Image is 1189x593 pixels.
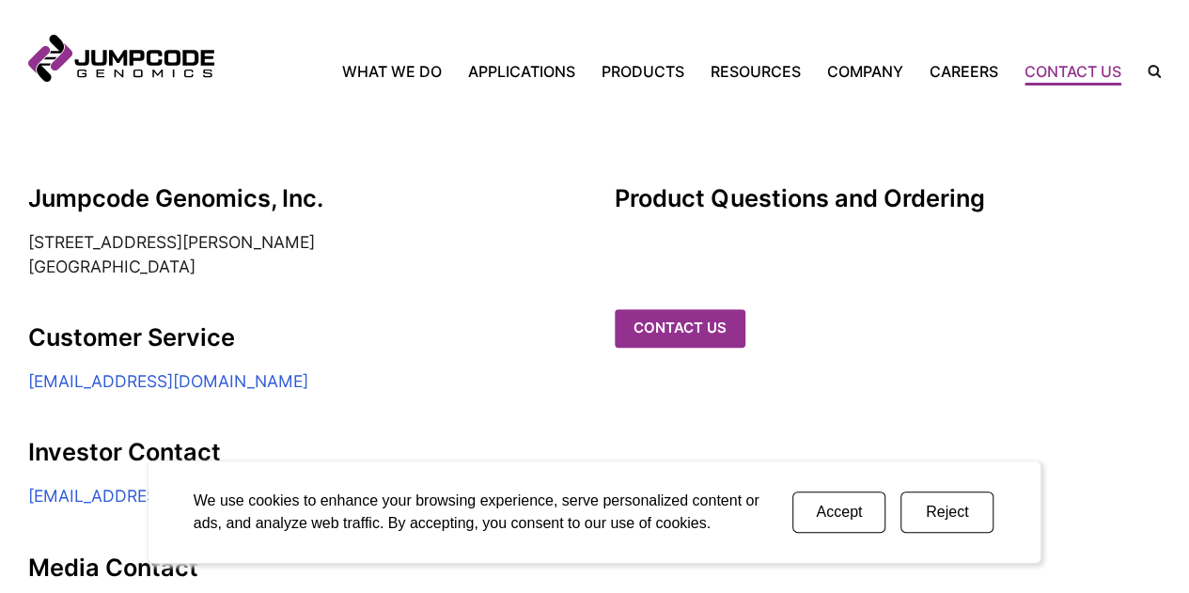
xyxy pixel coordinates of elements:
[792,492,885,533] button: Accept
[697,60,814,83] a: Resources
[900,492,993,533] button: Reject
[455,60,588,83] a: Applications
[194,492,759,531] span: We use cookies to enhance your browsing experience, serve personalized content or ads, and analyz...
[342,60,455,83] a: What We Do
[28,486,308,506] a: [EMAIL_ADDRESS][DOMAIN_NAME]
[28,438,574,465] h2: Investor Contact
[1134,65,1161,78] label: Search the site.
[28,323,574,351] h2: Customer Service
[28,184,574,211] h2: Jumpcode Genomics, Inc.
[615,184,1161,211] h3: Product Questions and Ordering
[588,60,697,83] a: Products
[1011,60,1134,83] a: Contact Us
[28,554,574,581] h2: Media Contact
[214,60,1134,83] nav: Primary Navigation
[814,60,916,83] a: Company
[28,230,574,280] address: [STREET_ADDRESS][PERSON_NAME] [GEOGRAPHIC_DATA]
[28,371,308,391] a: [EMAIL_ADDRESS][DOMAIN_NAME]
[916,60,1011,83] a: Careers
[615,309,745,348] a: Contact us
